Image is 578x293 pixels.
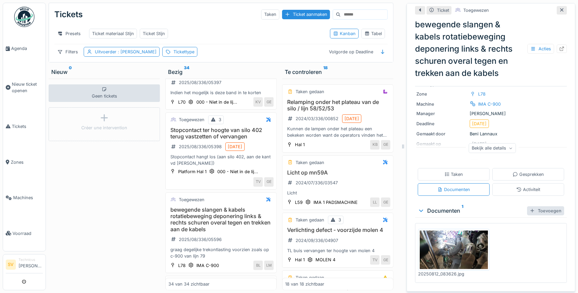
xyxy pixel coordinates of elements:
div: LM [264,261,274,270]
div: Machine [416,101,467,107]
div: Hal 1 [295,141,305,148]
a: Tickets [3,109,46,144]
div: Deadline [416,121,467,127]
div: 2024/09/336/04907 [296,237,338,244]
li: SV [6,260,16,270]
sup: 18 [323,68,328,76]
div: Ticket [437,7,449,14]
li: [PERSON_NAME] [19,257,43,272]
div: Gesprekken [513,171,544,178]
div: TV [370,255,380,265]
h3: Relamping onder het plateau van de silo / lijn 58/52/53 [285,99,390,112]
div: Nieuw [51,68,157,76]
div: 34 van 34 zichtbaar [168,281,210,287]
sup: 0 [69,68,72,76]
div: Toegewezen [179,196,204,203]
h3: Licht op mn59A [285,169,390,176]
div: Technicus [19,257,43,262]
div: Tickettype [173,49,194,55]
div: Te controleren [285,68,391,76]
div: Documenten [437,186,470,193]
div: 000 - Niet in de lij... [196,99,237,105]
div: 000 - Niet in de lij... [217,168,258,175]
h3: Verlichting defect - voorzijde molen 4 [285,227,390,233]
a: Zones [3,144,46,180]
div: 2025/08/336/05397 [179,79,221,86]
div: IMA C-900 [196,262,219,269]
div: Filters [54,47,81,57]
div: 3 [338,217,341,223]
div: graag degelijke trekontlasting voorzien zoals op c-900 van lijn 79 [168,246,274,259]
div: KV [253,97,263,107]
div: Documenten [418,207,527,215]
div: bewegende slangen & kabels rotatiebeweging deponering links & rechts schuren overal tegen en trek... [415,19,567,79]
div: 3 [219,116,221,123]
div: L59 [295,199,303,206]
div: L78 [178,262,186,269]
div: BL [253,261,263,270]
div: Taken [261,9,279,19]
div: Créer une intervention [81,125,127,131]
div: Volgorde op Deadline [326,47,376,57]
div: GE [381,255,390,265]
div: Zone [416,91,467,97]
a: Machines [3,180,46,216]
div: Taken gedaan [296,274,324,281]
div: Bekijk alle details [469,143,516,153]
div: Acties [527,44,554,54]
div: Licht [285,190,390,196]
div: L78 [478,91,486,97]
div: 2024/07/336/03547 [296,180,338,186]
div: Beni Lannaux [416,131,566,137]
div: Tabel [364,30,382,37]
span: Machines [13,194,43,201]
div: Hal 1 [295,257,305,263]
div: Activiteit [516,186,540,193]
div: [DATE] [228,143,242,150]
div: Kunnen de lampen onder het plateau een bekeken worden want de operators vinden het wel wat te wei... [285,126,390,138]
sup: 34 [184,68,189,76]
sup: 1 [462,207,463,215]
img: rcl6szz3qjonsqvih6xrdcg5fmkj [420,231,488,269]
div: [DATE] [345,115,359,122]
div: Taken gedaan [296,159,324,166]
div: Uitvoerder [95,49,157,55]
span: Tickets [12,123,43,130]
h3: Stopcontact ter hoogte van silo 402 terug vastzetten of vervangen [168,127,274,140]
div: TL buis vervangen ter hoogte van molen 4 [285,247,390,254]
div: 2025/08/336/05398 [179,143,222,150]
div: IMA C-900 [478,101,501,107]
div: Toegewezen [463,7,489,14]
div: Tickets [54,6,83,23]
div: GE [381,197,390,207]
span: Agenda [11,45,43,52]
div: Ticket Stijn [143,30,165,37]
div: L70 [178,99,186,105]
div: Manager [416,110,467,117]
a: SV Technicus[PERSON_NAME] [6,257,43,273]
div: Stopcontact hangt los (aan silo 402, aan de kant vd [PERSON_NAME]) [168,154,274,166]
span: : [PERSON_NAME] [116,49,157,54]
span: Nieuw ticket openen [12,81,43,94]
div: KB [370,140,380,150]
div: MOLEN 4 [315,257,335,263]
div: Platform Hal 1 [178,168,207,175]
div: Ticket materiaal Stijn [92,30,134,37]
div: Presets [54,29,84,38]
div: Geen tickets [49,84,160,102]
div: Kanban [333,30,356,37]
span: Voorraad [12,230,43,237]
div: Toegewezen [179,116,204,123]
div: Taken gedaan [296,88,324,95]
a: Voorraad [3,216,46,251]
div: GE [264,177,274,187]
div: 18 van 18 zichtbaar [285,281,324,287]
div: GE [381,140,390,150]
a: Nieuw ticket openen [3,66,46,109]
span: Zones [11,159,43,165]
div: Taken gedaan [296,217,324,223]
div: Gemaakt door [416,131,467,137]
div: 2025/08/336/05596 [179,236,222,243]
div: [PERSON_NAME] [416,110,566,117]
div: Indien het mogelijk is deze band in te korten [168,89,274,96]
